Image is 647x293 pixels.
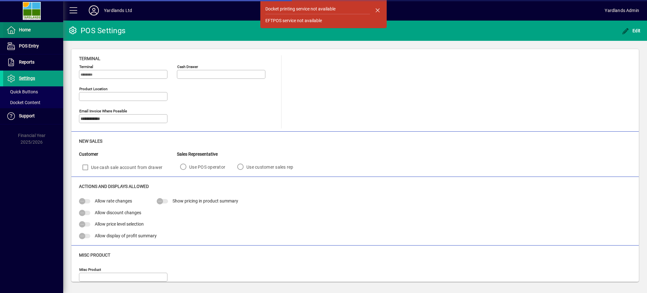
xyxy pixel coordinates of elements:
[79,139,102,144] span: New Sales
[95,198,132,203] span: Allow rate changes
[3,54,63,70] a: Reports
[19,59,34,65] span: Reports
[172,198,238,203] span: Show pricing in product summary
[265,17,322,24] div: EFTPOS service not available
[177,151,302,158] div: Sales Representative
[68,26,125,36] div: POS Settings
[79,267,101,272] mat-label: Misc Product
[3,38,63,54] a: POS Entry
[19,113,35,118] span: Support
[79,65,93,69] mat-label: Terminal
[622,28,641,33] span: Edit
[84,5,104,16] button: Profile
[104,5,132,16] div: Yardlands Ltd
[19,27,31,32] span: Home
[177,65,198,69] mat-label: Cash Drawer
[620,25,642,36] button: Edit
[95,233,157,238] span: Allow display of profit summary
[79,56,100,61] span: Terminal
[3,97,63,108] a: Docket Content
[19,76,35,81] span: Settings
[6,100,40,105] span: Docket Content
[79,252,110,258] span: Misc Product
[95,221,144,227] span: Allow price level selection
[3,108,63,124] a: Support
[95,210,141,215] span: Allow discount changes
[79,151,177,158] div: Customer
[79,87,107,91] mat-label: Product location
[3,86,63,97] a: Quick Buttons
[132,5,605,16] span: [DATE] 14:45
[79,109,127,113] mat-label: Email Invoice where possible
[3,22,63,38] a: Home
[605,5,639,16] div: Yardlands Admin
[6,89,38,94] span: Quick Buttons
[79,184,149,189] span: Actions and Displays Allowed
[19,43,39,48] span: POS Entry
